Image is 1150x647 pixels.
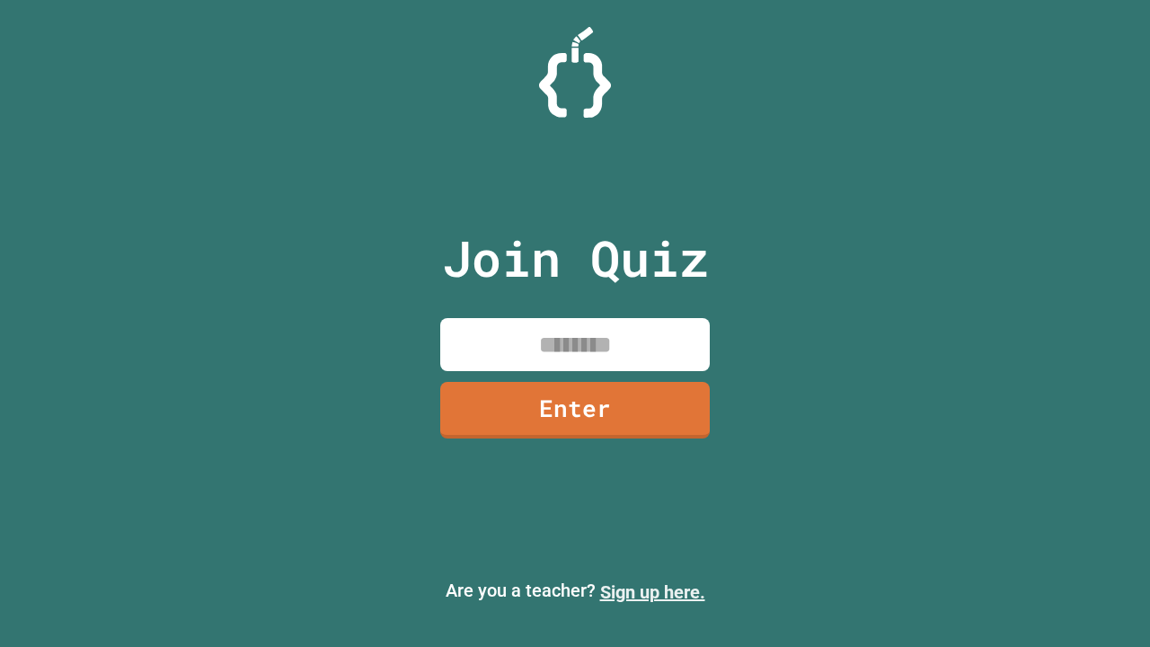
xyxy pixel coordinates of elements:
iframe: chat widget [1001,497,1132,573]
p: Are you a teacher? [14,577,1136,606]
a: Sign up here. [600,581,705,603]
img: Logo.svg [539,27,611,118]
a: Enter [440,382,710,439]
iframe: chat widget [1075,575,1132,629]
p: Join Quiz [442,221,709,296]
